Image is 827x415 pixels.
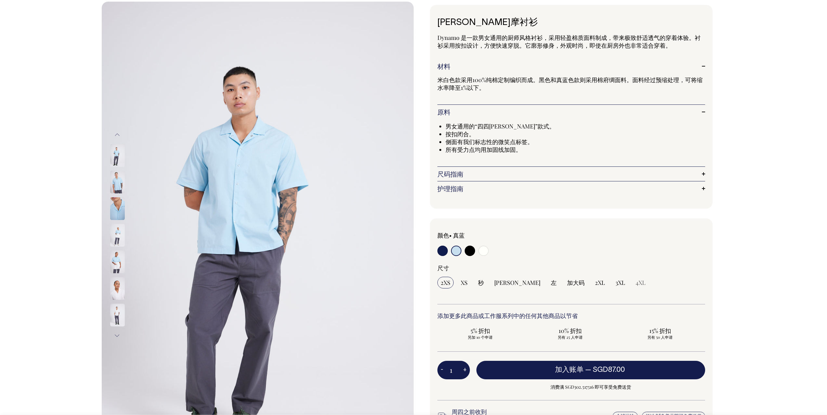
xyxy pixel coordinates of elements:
font: 4XL [636,279,646,287]
img: 米白色 [110,304,125,326]
font: SGD87.00 [593,367,625,373]
font: 真蓝 [453,231,465,239]
font: 男女通用的“四四[PERSON_NAME]”款式。 [446,122,555,130]
font: - [441,367,443,373]
button: 下一个 [112,328,122,343]
font: 原料 [437,107,450,116]
font: 颜色 [437,231,449,239]
font: 材料 [437,62,450,70]
font: 系列中的任何其他商品以节省 [502,314,578,319]
input: 左 [548,277,560,288]
font: 护理指南 [437,184,463,193]
img: 忠诚 [110,171,125,193]
font: 5% 折扣 [471,327,490,335]
font: 侧面有我们标志性的微笑点标签。 [446,138,533,146]
font: 2XS [441,279,450,287]
font: 添加更多此商品或 [437,314,484,319]
button: - [437,364,446,377]
font: 尺寸 [437,264,449,272]
a: 原料 [437,108,705,116]
a: 护理指南 [437,185,705,192]
input: 2XL [592,277,608,288]
font: + [463,367,467,373]
input: 15% 折扣 另有 50 人申请 [617,325,703,342]
img: 忠诚 [110,224,125,247]
font: 尺码指南 [437,169,463,178]
font: Dynamo 是一款男女通用的厨师风格衬衫，采用轻盈棉质面料制成，带来极致舒适透气的穿着体验。衬衫采用按扣设计，方便快速穿脱。它廓形修身，外观时尚，即使在厨房外也非常适合穿着。 [437,34,701,49]
font: 另加 10 个申请 [468,335,493,340]
a: 材料 [437,62,705,70]
img: 忠诚 [110,144,125,167]
a: 工作服 [484,314,502,319]
img: 米白色 [110,277,125,300]
font: [PERSON_NAME] [494,279,540,287]
font: 加大码 [567,279,585,287]
input: 加大码 [564,277,588,288]
font: 另有 50 人申请 [647,335,673,340]
font: 左 [551,279,557,287]
font: • [449,231,452,239]
input: 4XL [632,277,649,288]
button: 加入账单 —SGD87.00 [476,361,705,379]
font: [PERSON_NAME]摩衬衫 [437,18,538,27]
input: [PERSON_NAME] [491,277,544,288]
input: 5% 折扣 另加 10 个申请 [437,325,523,342]
input: XS [458,277,471,288]
font: 加入账单 [555,367,584,373]
font: 秒 [478,279,484,287]
input: 10% 折扣 另有 25 人申请 [527,325,613,342]
font: 15% 折扣 [649,327,671,335]
button: 以前的 [112,128,122,142]
font: — [585,367,591,373]
font: 所有受力点均用加固线加固。 [446,146,522,153]
font: 3XL [615,279,625,287]
font: 10% 折扣 [559,327,582,335]
img: 忠诚 [110,250,125,273]
font: 2XL [595,279,605,287]
button: + [460,364,470,377]
font: XS [461,279,468,287]
img: 忠诚 [110,197,125,220]
font: 另有 25 人申请 [558,335,583,340]
input: 2XS [437,277,454,288]
font: 米白色款采用100%纯棉定制编织而成。黑色和真蓝色款则采用棉府绸面料。面料经过预缩处理，可将缩水率降至1%以下。 [437,76,703,92]
a: 尺码指南 [437,170,705,178]
font: 按扣闭合。 [446,130,475,138]
input: 3XL [612,277,628,288]
font: 消费满 SGD302.517516 即可享受免费送货 [550,384,631,390]
input: 秒 [475,277,487,288]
